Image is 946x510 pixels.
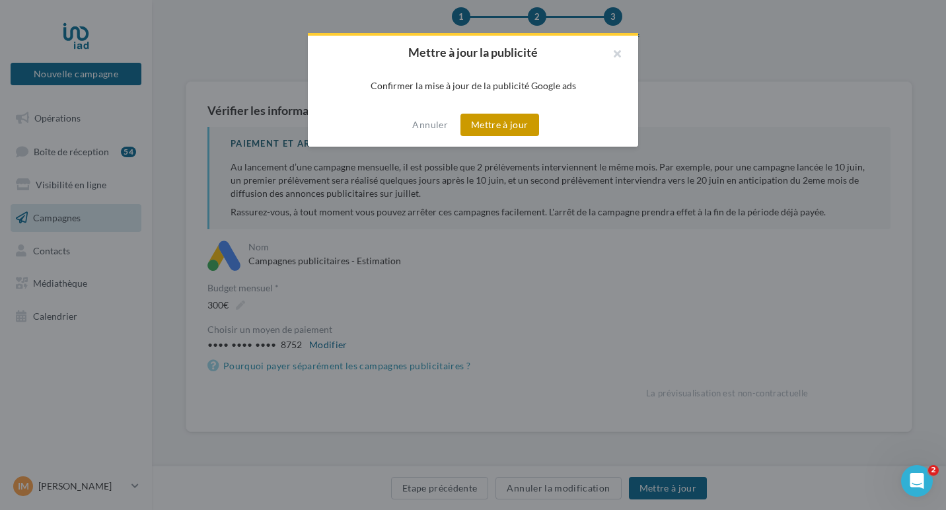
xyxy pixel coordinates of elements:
iframe: Intercom live chat [901,465,933,497]
div: Confirmer la mise à jour de la publicité Google ads [329,79,617,92]
button: Mettre à jour [460,114,539,136]
h2: Mettre à jour la publicité [329,46,617,58]
button: Annuler [407,117,453,133]
span: 2 [928,465,939,476]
